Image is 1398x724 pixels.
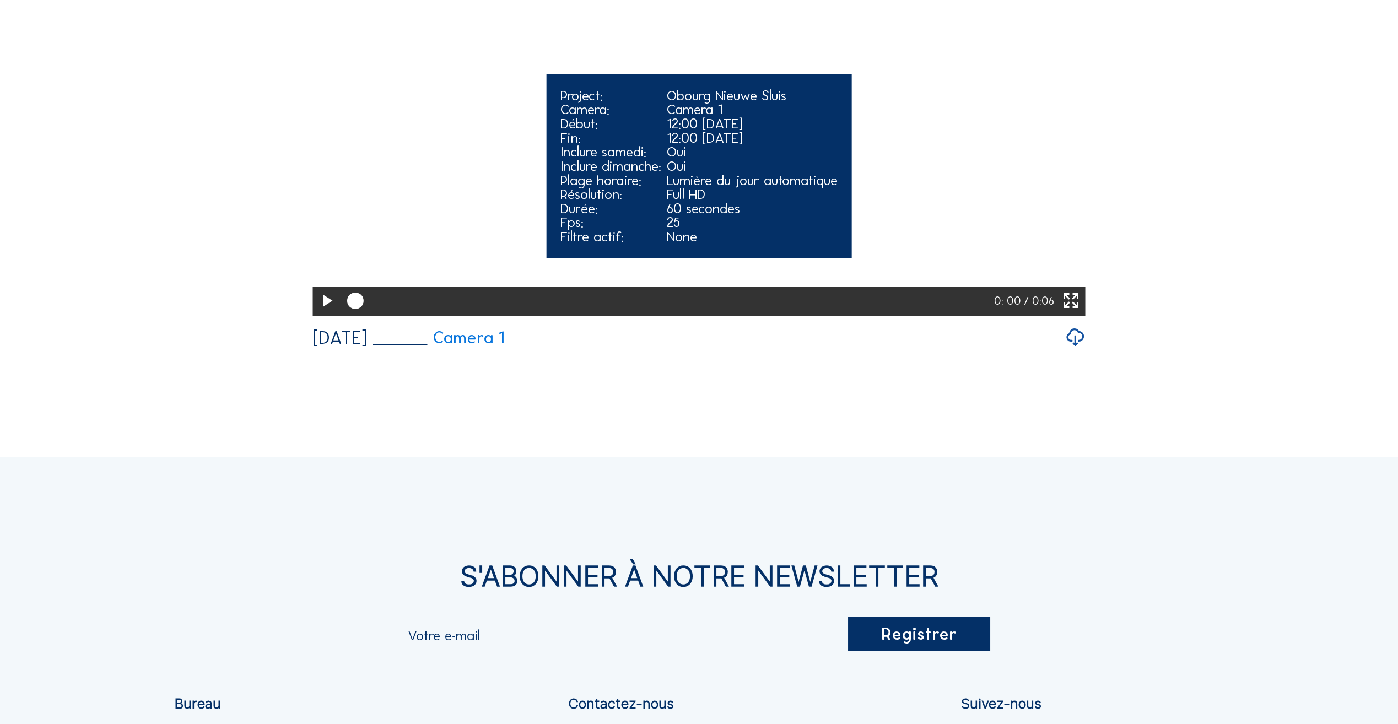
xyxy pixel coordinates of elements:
[667,102,838,117] div: Camera 1
[560,230,661,244] div: Filtre actif:
[994,287,1024,316] div: 0: 00
[667,89,838,103] div: Obourg Nieuwe Sluis
[667,202,838,216] div: 60 secondes
[961,696,1041,711] div: Suivez-nous
[560,117,661,131] div: Début:
[560,89,661,103] div: Project:
[560,174,661,188] div: Plage horaire:
[848,617,991,651] div: Registrer
[667,117,838,131] div: 12:00 [DATE]
[312,328,367,347] div: [DATE]
[667,145,838,159] div: Oui
[373,329,504,347] a: Camera 1
[560,202,661,216] div: Durée:
[667,131,838,145] div: 12:00 [DATE]
[667,230,838,244] div: None
[568,696,674,711] div: Contactez-nous
[667,187,838,202] div: Full HD
[667,159,838,174] div: Oui
[667,174,838,188] div: Lumière du jour automatique
[560,145,661,159] div: Inclure samedi:
[560,187,661,202] div: Résolution:
[175,562,1223,590] div: S'Abonner à notre newsletter
[560,159,661,174] div: Inclure dimanche:
[560,131,661,145] div: Fin:
[175,696,221,711] div: Bureau
[667,215,838,230] div: 25
[408,626,848,644] input: Votre e-mail
[560,215,661,230] div: Fps:
[560,102,661,117] div: Camera:
[1024,287,1054,316] div: / 0:06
